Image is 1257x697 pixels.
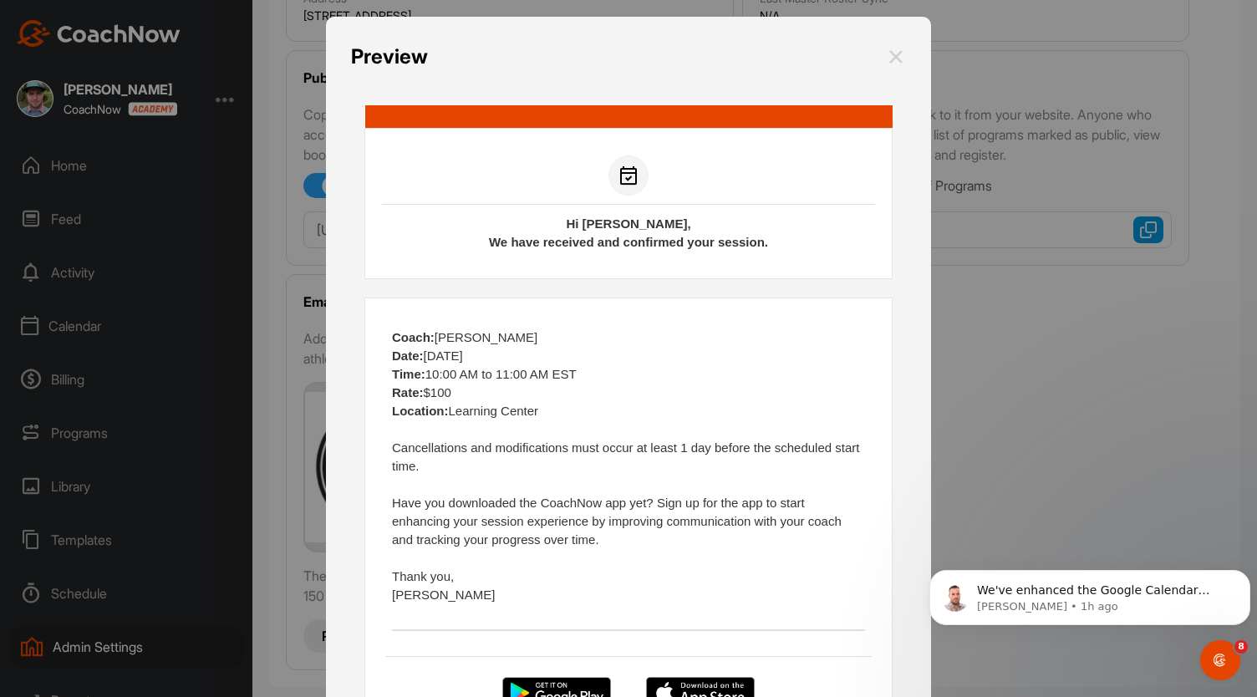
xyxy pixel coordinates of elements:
strong: Rate: [392,385,424,399]
p: Message from Alex, sent 1h ago [54,64,307,79]
strong: Coach: [392,330,435,344]
iframe: Intercom live chat [1200,640,1240,680]
strong: Time: [392,367,425,381]
strong: Location: [392,404,449,418]
span: We've enhanced the Google Calendar integration for a more seamless experience. If you haven't lin... [54,48,303,228]
strong: Hi [PERSON_NAME], [566,216,690,231]
img: close [886,42,906,72]
strong: Date: [392,348,424,363]
div: Preview [351,42,428,72]
iframe: Intercom notifications message [923,535,1257,652]
strong: We have received and confirmed your session. [489,235,768,249]
span: 8 [1234,640,1248,654]
div: [PERSON_NAME] [DATE] 10:00 AM to 11:00 AM EST $100 Learning Center Cancellations and modification... [392,328,865,604]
